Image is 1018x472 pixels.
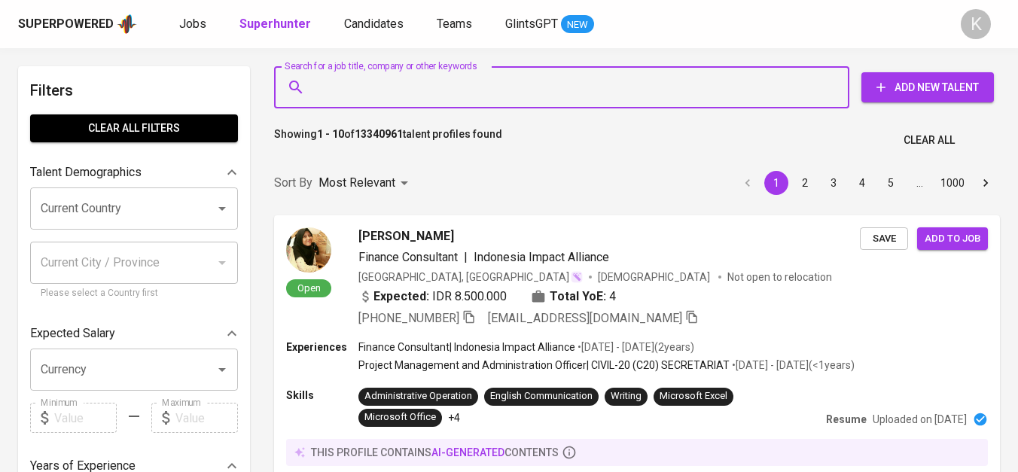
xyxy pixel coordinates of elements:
div: Most Relevant [319,169,413,197]
a: Superhunter [239,15,314,34]
div: Talent Demographics [30,157,238,187]
button: page 1 [764,171,788,195]
p: Project Management and Administration Officer | CIVIL-20 (C20) SECRETARIAT [358,358,730,373]
div: English Communication [490,389,593,403]
p: Showing of talent profiles found [274,126,502,154]
span: NEW [561,17,594,32]
img: app logo [117,13,137,35]
div: Superpowered [18,16,114,33]
button: Go to next page [974,171,998,195]
span: Add to job [925,230,980,248]
button: Go to page 1000 [936,171,969,195]
a: GlintsGPT NEW [505,15,594,34]
img: magic_wand.svg [571,271,583,283]
button: Clear All [898,126,961,154]
span: AI-generated [431,446,504,458]
input: Value [175,403,238,433]
div: Expected Salary [30,318,238,349]
span: [PHONE_NUMBER] [358,311,459,325]
p: Not open to relocation [727,269,832,285]
p: Finance Consultant | Indonesia Impact Alliance [358,340,575,355]
div: Microsoft Office [364,410,436,425]
p: Resume [826,412,867,427]
span: Open [291,282,327,294]
span: Clear All filters [42,119,226,138]
span: Indonesia Impact Alliance [474,250,609,264]
span: Jobs [179,17,206,31]
a: Teams [437,15,475,34]
button: Open [212,198,233,219]
button: Save [860,227,908,251]
p: • [DATE] - [DATE] ( 2 years ) [575,340,694,355]
p: Skills [286,388,358,403]
button: Add to job [917,227,988,251]
span: Finance Consultant [358,250,458,264]
div: [GEOGRAPHIC_DATA], [GEOGRAPHIC_DATA] [358,269,583,285]
p: Uploaded on [DATE] [873,412,967,427]
p: • [DATE] - [DATE] ( <1 years ) [730,358,855,373]
span: [EMAIL_ADDRESS][DOMAIN_NAME] [488,311,682,325]
span: Teams [437,17,472,31]
span: [DEMOGRAPHIC_DATA] [598,269,712,285]
span: Candidates [344,17,404,31]
span: GlintsGPT [505,17,558,31]
b: Expected: [373,288,429,306]
p: this profile contains contents [311,445,559,460]
div: IDR 8.500.000 [358,288,507,306]
button: Go to page 3 [821,171,846,195]
p: +4 [448,410,460,425]
button: Go to page 4 [850,171,874,195]
div: K [961,9,991,39]
img: 716b4261acc00b4f9af3174b25483f97.jpg [286,227,331,273]
div: … [907,175,931,190]
p: Most Relevant [319,174,395,192]
a: Candidates [344,15,407,34]
div: Administrative Operation [364,389,472,403]
p: Please select a Country first [41,286,227,301]
nav: pagination navigation [733,171,1000,195]
div: Writing [611,389,642,403]
p: Experiences [286,340,358,355]
p: Expected Salary [30,324,115,343]
b: Total YoE: [550,288,606,306]
span: | [464,248,468,266]
b: 1 - 10 [317,128,344,140]
b: Superhunter [239,17,311,31]
p: Talent Demographics [30,163,142,181]
button: Open [212,359,233,380]
input: Value [54,403,117,433]
span: Save [867,230,901,248]
span: Add New Talent [873,78,982,97]
b: 13340961 [355,128,403,140]
span: Clear All [904,131,955,150]
span: [PERSON_NAME] [358,227,454,245]
button: Go to page 2 [793,171,817,195]
button: Clear All filters [30,114,238,142]
h6: Filters [30,78,238,102]
button: Add New Talent [861,72,994,102]
a: Jobs [179,15,209,34]
button: Go to page 5 [879,171,903,195]
a: Superpoweredapp logo [18,13,137,35]
span: 4 [609,288,616,306]
p: Sort By [274,174,312,192]
div: Microsoft Excel [660,389,727,403]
